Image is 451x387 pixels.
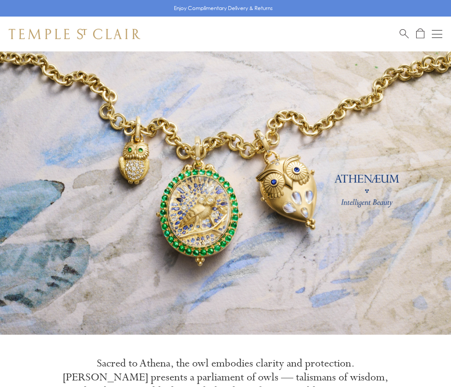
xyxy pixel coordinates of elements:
a: Search [400,28,409,39]
a: Open Shopping Bag [416,28,424,39]
button: Open navigation [432,29,442,39]
p: Enjoy Complimentary Delivery & Returns [174,4,273,13]
img: Temple St. Clair [9,29,140,39]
